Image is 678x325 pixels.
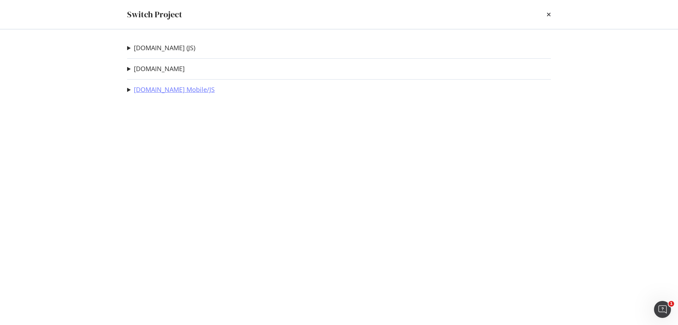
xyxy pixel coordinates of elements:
[127,64,185,74] summary: [DOMAIN_NAME]
[127,43,195,53] summary: [DOMAIN_NAME] (JS)
[134,86,215,93] a: [DOMAIN_NAME] Mobile/JS
[134,65,185,72] a: [DOMAIN_NAME]
[127,85,215,94] summary: [DOMAIN_NAME] Mobile/JS
[134,44,195,52] a: [DOMAIN_NAME] (JS)
[654,301,671,318] iframe: Intercom live chat
[127,8,182,21] div: Switch Project
[547,8,551,21] div: times
[668,301,674,307] span: 1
